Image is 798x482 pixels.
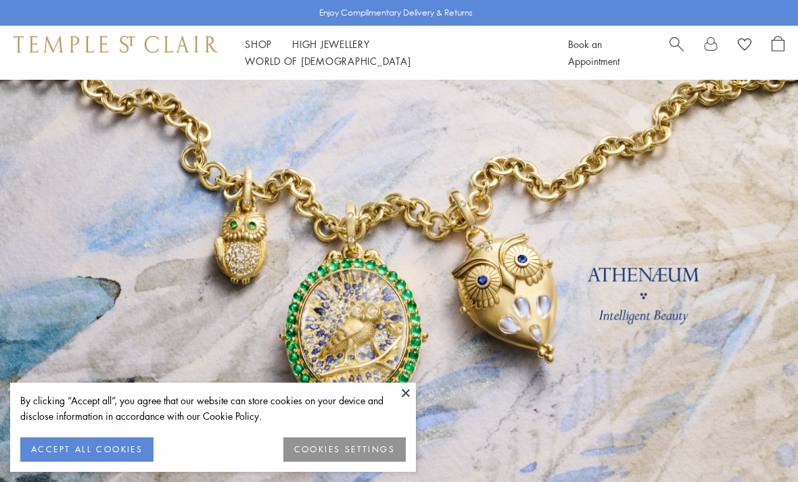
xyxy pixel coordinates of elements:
a: World of [DEMOGRAPHIC_DATA]World of [DEMOGRAPHIC_DATA] [245,54,410,68]
nav: Main navigation [245,36,538,70]
a: Open Shopping Bag [772,36,784,70]
a: Search [670,36,684,70]
button: ACCEPT ALL COOKIES [20,437,154,462]
button: COOKIES SETTINGS [283,437,406,462]
div: By clicking “Accept all”, you agree that our website can store cookies on your device and disclos... [20,393,406,424]
a: View Wishlist [738,36,751,56]
img: Temple St. Clair [14,36,218,52]
p: Enjoy Complimentary Delivery & Returns [319,6,473,20]
a: Book an Appointment [568,37,619,68]
a: High JewelleryHigh Jewellery [292,37,370,51]
iframe: Gorgias live chat messenger [730,418,784,468]
a: ShopShop [245,37,272,51]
